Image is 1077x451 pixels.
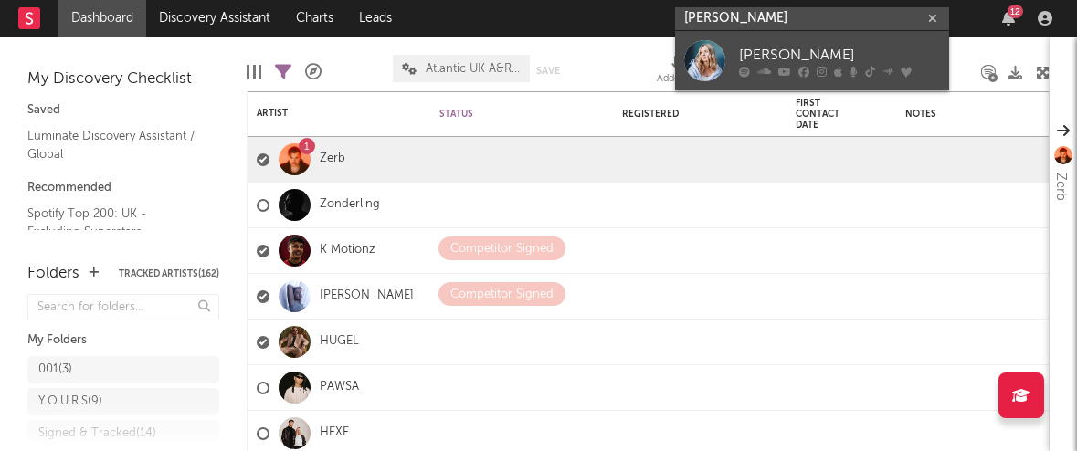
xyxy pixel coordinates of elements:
[320,425,349,441] a: HËXĖ
[27,263,79,285] div: Folders
[27,126,201,163] a: Luminate Discovery Assistant / Global
[38,359,72,381] div: 001 ( 3 )
[27,388,219,415] a: Y.O.U.R.S(9)
[450,238,554,260] div: Competitor Signed
[426,63,521,75] span: Atlantic UK A&R Pipeline
[275,46,291,99] div: Filters(136 of 162)
[439,109,558,120] div: Status
[1008,5,1023,18] div: 12
[675,31,949,90] a: [PERSON_NAME]
[450,284,554,306] div: Competitor Signed
[38,423,156,445] div: Signed & Tracked ( 14 )
[739,44,940,66] div: [PERSON_NAME]
[320,380,359,395] a: PAWSA
[657,68,702,90] div: Added On
[657,46,702,99] div: Added On
[675,7,949,30] input: Search for artists
[27,420,219,447] a: Signed & Tracked(14)
[1002,11,1015,26] button: 12
[320,197,380,213] a: Zonderling
[27,294,219,320] input: Search for folders...
[27,68,219,90] div: My Discovery Checklist
[305,46,322,99] div: A&R Pipeline
[320,152,345,167] a: Zerb
[796,98,860,131] div: First Contact Date
[257,108,394,119] div: Artist
[320,243,375,258] a: K Motionz
[27,100,219,121] div: Saved
[1050,173,1072,201] div: Zerb
[27,356,219,383] a: 001(3)
[119,269,219,278] button: Tracked Artists(162)
[27,177,219,199] div: Recommended
[320,288,414,304] a: [PERSON_NAME]
[536,66,560,76] button: Save
[622,109,732,120] div: Registered
[247,46,261,99] div: Edit Columns
[27,330,219,351] div: My Folders
[27,204,201,241] a: Spotify Top 200: UK - Excluding Superstars
[38,391,102,413] div: Y.O.U.R.S ( 9 )
[320,334,359,350] a: HUGEL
